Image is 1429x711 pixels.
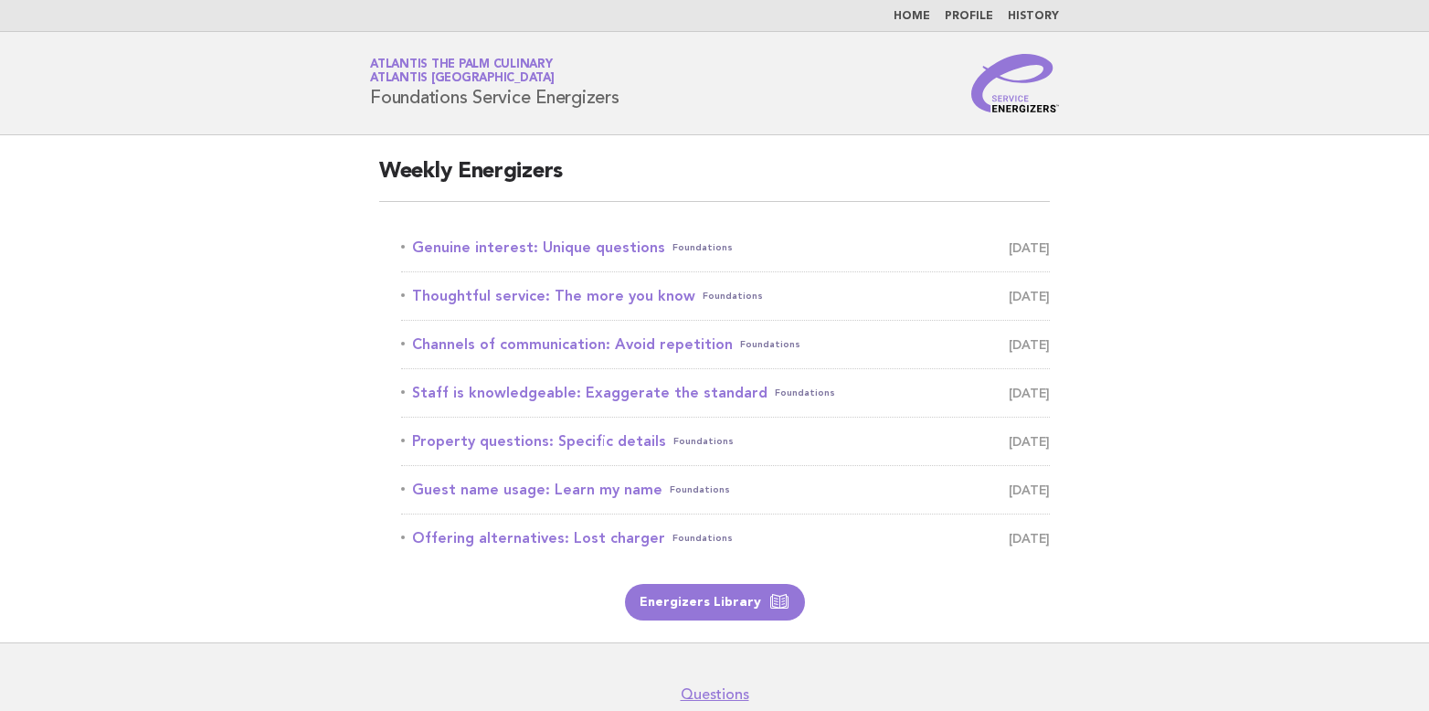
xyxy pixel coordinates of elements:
span: [DATE] [1009,477,1050,503]
h1: Foundations Service Energizers [370,59,619,107]
span: [DATE] [1009,235,1050,260]
span: Foundations [673,429,734,454]
h2: Weekly Energizers [379,157,1050,202]
a: Home [894,11,930,22]
span: [DATE] [1009,332,1050,357]
a: Property questions: Specific detailsFoundations [DATE] [401,429,1050,454]
span: [DATE] [1009,429,1050,454]
a: Offering alternatives: Lost chargerFoundations [DATE] [401,525,1050,551]
a: Profile [945,11,993,22]
a: Genuine interest: Unique questionsFoundations [DATE] [401,235,1050,260]
span: Foundations [703,283,763,309]
a: Staff is knowledgeable: Exaggerate the standardFoundations [DATE] [401,380,1050,406]
span: Foundations [740,332,800,357]
img: Service Energizers [971,54,1059,112]
span: Atlantis [GEOGRAPHIC_DATA] [370,73,555,85]
a: Energizers Library [625,584,805,621]
a: Atlantis The Palm CulinaryAtlantis [GEOGRAPHIC_DATA] [370,58,555,84]
span: Foundations [672,235,733,260]
span: [DATE] [1009,525,1050,551]
span: [DATE] [1009,283,1050,309]
span: [DATE] [1009,380,1050,406]
a: Thoughtful service: The more you knowFoundations [DATE] [401,283,1050,309]
a: Channels of communication: Avoid repetitionFoundations [DATE] [401,332,1050,357]
a: Questions [681,685,749,704]
span: Foundations [672,525,733,551]
span: Foundations [670,477,730,503]
a: Guest name usage: Learn my nameFoundations [DATE] [401,477,1050,503]
a: History [1008,11,1059,22]
span: Foundations [775,380,835,406]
